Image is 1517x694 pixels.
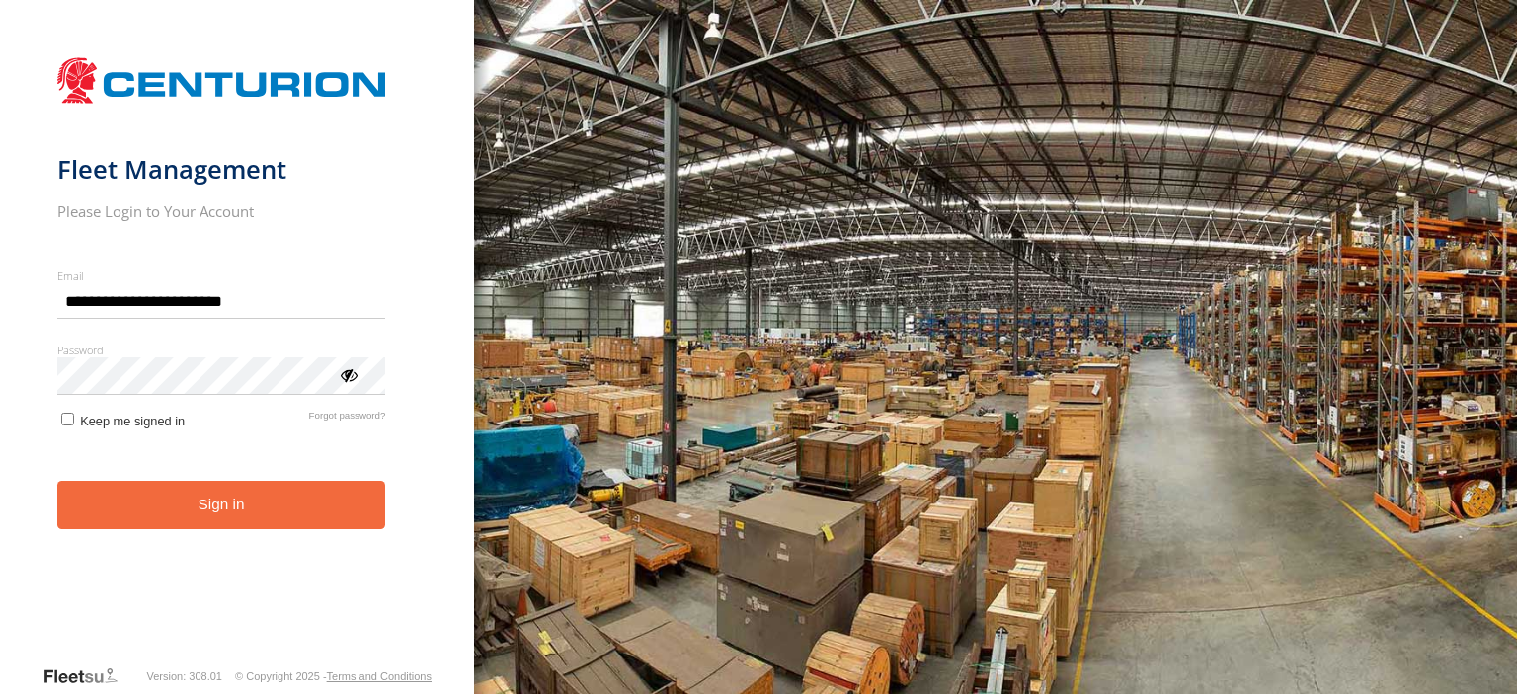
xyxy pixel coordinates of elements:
[57,481,386,529] button: Sign in
[57,269,386,283] label: Email
[57,343,386,357] label: Password
[327,670,432,682] a: Terms and Conditions
[57,55,386,106] img: Centurion Transport
[80,414,185,428] span: Keep me signed in
[42,666,133,686] a: Visit our Website
[61,413,74,425] input: Keep me signed in
[57,153,386,186] h1: Fleet Management
[147,670,222,682] div: Version: 308.01
[57,201,386,221] h2: Please Login to Your Account
[235,670,432,682] div: © Copyright 2025 -
[57,47,418,664] form: main
[338,364,358,384] div: ViewPassword
[309,410,386,428] a: Forgot password?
